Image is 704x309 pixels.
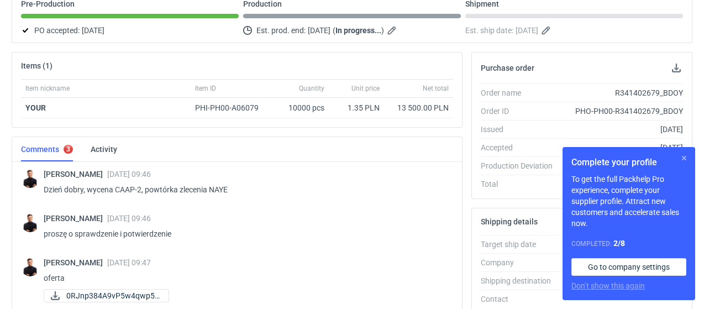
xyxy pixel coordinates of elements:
a: Activity [91,137,117,161]
div: Company [481,257,561,268]
h2: Shipping details [481,217,538,226]
span: [DATE] [516,24,538,37]
button: Edit estimated shipping date [540,24,554,37]
div: [DATE] [561,124,683,135]
span: [DATE] 09:47 [107,258,151,267]
div: Est. ship date: [465,24,683,37]
span: [DATE] 09:46 [107,214,151,223]
strong: YOUR [25,103,46,112]
em: ) [381,26,384,35]
a: Comments3 [21,137,73,161]
span: 0RJnp384A9vP5w4qwp5f... [66,290,160,302]
p: Dzień dobry, wycena CAAP-2, powtórka zlecenia NAYE [44,183,444,196]
button: Download PO [670,61,683,75]
div: Target ship date [481,239,561,250]
div: Issued [481,124,561,135]
em: ( [333,26,335,35]
h2: Items (1) [21,61,52,70]
span: Quantity [299,84,324,93]
div: Accepted [481,142,561,153]
div: 1.35 PLN [333,102,380,113]
div: PHI-PH00-A06079 [195,102,269,113]
div: 10000 pcs [274,98,329,118]
button: Edit estimated production end date [386,24,400,37]
div: Contact [481,294,561,305]
p: oferta [44,271,444,285]
p: To get the full Packhelp Pro experience, complete your supplier profile. Attract new customers an... [571,174,686,229]
h2: Purchase order [481,64,534,72]
strong: 2 / 8 [613,239,625,248]
span: Net total [423,84,449,93]
img: Tomasz Kubiak [21,170,39,188]
div: [DATE] [561,142,683,153]
span: [DATE] 09:46 [107,170,151,179]
p: proszę o sprawdzenie i potwierdzenie [44,227,444,240]
div: Completed: [571,238,686,249]
span: [PERSON_NAME] [44,214,107,223]
span: [DATE] [82,24,104,37]
img: Tomasz Kubiak [21,258,39,276]
span: [DATE] [308,24,330,37]
div: Production Deviation [481,160,561,171]
div: - [561,294,683,305]
div: R341402679_BDOY [561,87,683,98]
div: Order ID [481,106,561,117]
div: Order name [481,87,561,98]
span: Unit price [351,84,380,93]
span: [PERSON_NAME] [44,170,107,179]
a: Go to company settings [571,258,686,276]
div: 3 [66,145,70,153]
span: Item nickname [25,84,70,93]
div: Packhelp [561,257,683,268]
div: PO accepted: [21,24,239,37]
div: PHO-PH00-R341402679_BDOY [561,106,683,117]
div: 13 500.00 PLN [561,179,683,190]
img: Tomasz Kubiak [21,214,39,232]
span: [PERSON_NAME] [44,258,107,267]
div: Est. prod. end: [243,24,461,37]
span: Item ID [195,84,216,93]
a: 0RJnp384A9vP5w4qwp5f... [44,289,169,302]
div: Shipping destination [481,275,561,286]
button: Skip for now [677,151,691,165]
h1: Complete your profile [571,156,686,169]
strong: In progress... [335,26,381,35]
div: Total [481,179,561,190]
button: Don’t show this again [571,280,645,291]
div: 13 500.00 PLN [388,102,449,113]
div: 0RJnp384A9vP5w4qwp5fGPmUlS9TK2j160Z8nY7O.docx [44,289,154,302]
